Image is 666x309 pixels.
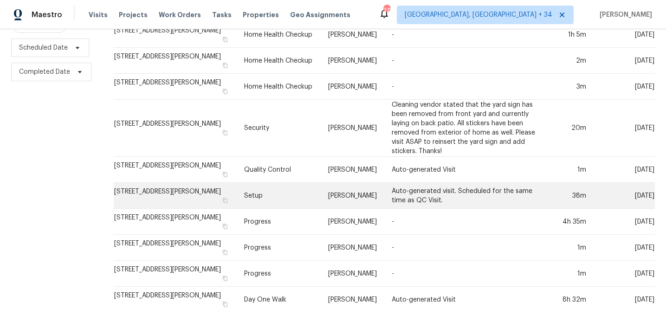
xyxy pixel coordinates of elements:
[237,209,321,235] td: Progress
[384,183,547,209] td: Auto-generated visit. Scheduled for the same time as QC Visit.
[547,235,594,261] td: 1m
[321,100,384,157] td: [PERSON_NAME]
[547,74,594,100] td: 3m
[321,22,384,48] td: [PERSON_NAME]
[594,157,655,183] td: [DATE]
[594,235,655,261] td: [DATE]
[321,235,384,261] td: [PERSON_NAME]
[237,22,321,48] td: Home Health Checkup
[384,74,547,100] td: -
[547,157,594,183] td: 1m
[321,157,384,183] td: [PERSON_NAME]
[114,183,237,209] td: [STREET_ADDRESS][PERSON_NAME]
[321,261,384,287] td: [PERSON_NAME]
[19,67,70,77] span: Completed Date
[383,6,390,15] div: 375
[547,209,594,235] td: 4h 35m
[221,87,229,96] button: Copy Address
[321,183,384,209] td: [PERSON_NAME]
[114,74,237,100] td: [STREET_ADDRESS][PERSON_NAME]
[243,10,279,19] span: Properties
[114,22,237,48] td: [STREET_ADDRESS][PERSON_NAME]
[114,157,237,183] td: [STREET_ADDRESS][PERSON_NAME]
[547,22,594,48] td: 1h 5m
[221,196,229,205] button: Copy Address
[119,10,148,19] span: Projects
[384,235,547,261] td: -
[237,48,321,74] td: Home Health Checkup
[594,48,655,74] td: [DATE]
[405,10,552,19] span: [GEOGRAPHIC_DATA], [GEOGRAPHIC_DATA] + 34
[384,261,547,287] td: -
[221,248,229,257] button: Copy Address
[212,12,232,18] span: Tasks
[221,222,229,231] button: Copy Address
[221,274,229,283] button: Copy Address
[221,300,229,309] button: Copy Address
[547,261,594,287] td: 1m
[221,35,229,44] button: Copy Address
[384,157,547,183] td: Auto-generated Visit
[384,22,547,48] td: -
[19,43,68,52] span: Scheduled Date
[237,183,321,209] td: Setup
[237,100,321,157] td: Security
[32,10,62,19] span: Maestro
[547,100,594,157] td: 20m
[237,157,321,183] td: Quality Control
[221,129,229,137] button: Copy Address
[114,235,237,261] td: [STREET_ADDRESS][PERSON_NAME]
[596,10,652,19] span: [PERSON_NAME]
[384,48,547,74] td: -
[594,183,655,209] td: [DATE]
[89,10,108,19] span: Visits
[221,61,229,70] button: Copy Address
[159,10,201,19] span: Work Orders
[594,22,655,48] td: [DATE]
[114,48,237,74] td: [STREET_ADDRESS][PERSON_NAME]
[321,48,384,74] td: [PERSON_NAME]
[290,10,350,19] span: Geo Assignments
[547,48,594,74] td: 2m
[237,74,321,100] td: Home Health Checkup
[547,183,594,209] td: 38m
[237,261,321,287] td: Progress
[114,261,237,287] td: [STREET_ADDRESS][PERSON_NAME]
[594,100,655,157] td: [DATE]
[321,74,384,100] td: [PERSON_NAME]
[237,235,321,261] td: Progress
[114,209,237,235] td: [STREET_ADDRESS][PERSON_NAME]
[384,100,547,157] td: Cleaning vendor stated that the yard sign has been removed from front yard and currently laying o...
[594,74,655,100] td: [DATE]
[221,170,229,179] button: Copy Address
[594,209,655,235] td: [DATE]
[594,261,655,287] td: [DATE]
[321,209,384,235] td: [PERSON_NAME]
[114,100,237,157] td: [STREET_ADDRESS][PERSON_NAME]
[384,209,547,235] td: -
